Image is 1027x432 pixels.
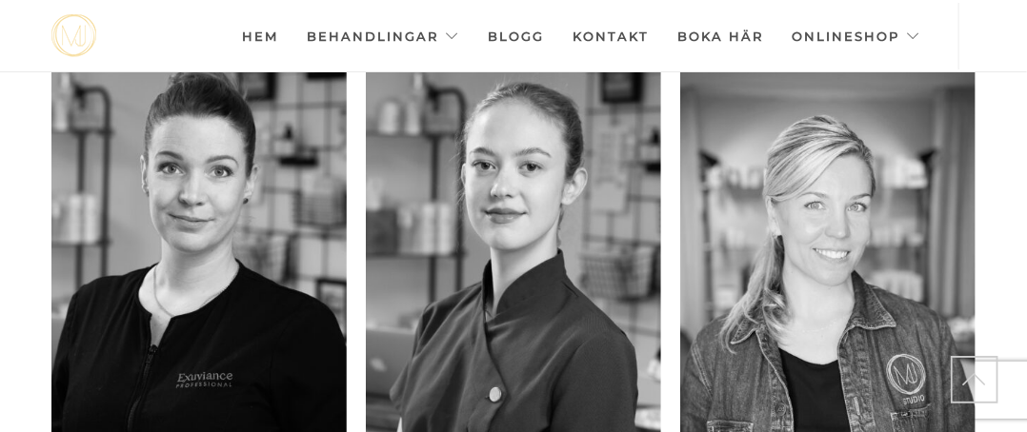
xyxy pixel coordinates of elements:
a: mjstudio mjstudio mjstudio [51,14,96,57]
a: Boka här [677,3,763,69]
a: Behandlingar [307,3,459,69]
img: mjstudio [51,14,96,57]
a: Hem [242,3,278,69]
a: Kontakt [573,3,649,69]
a: Blogg [488,3,544,69]
a: Onlineshop [792,3,920,69]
